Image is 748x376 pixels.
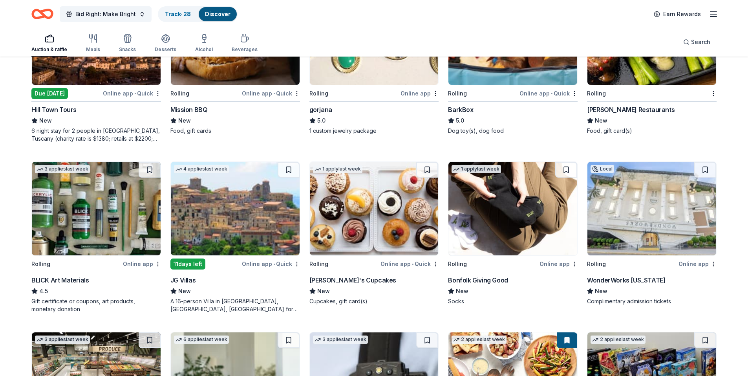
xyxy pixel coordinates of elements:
div: Socks [448,297,578,305]
span: • [412,261,413,267]
div: Online app Quick [242,259,300,269]
span: New [178,116,191,125]
a: Track· 28 [165,11,191,17]
img: Image for JG Villas [171,162,300,255]
button: Search [677,34,717,50]
div: Online app Quick [242,88,300,98]
a: Discover [205,11,230,17]
div: 2 applies last week [591,336,646,344]
div: Auction & raffle [31,46,67,53]
div: WonderWorks [US_STATE] [587,275,665,285]
span: Search [691,37,710,47]
div: Online app Quick [380,259,439,269]
a: Home [31,5,53,23]
div: Snacks [119,46,136,53]
div: gorjana [309,105,332,114]
div: 3 applies last week [313,336,368,344]
div: Rolling [587,259,606,269]
span: 4.5 [39,286,48,296]
button: Auction & raffle [31,31,67,57]
div: 6 applies last week [174,336,229,344]
div: Food, gift card(s) [587,127,717,135]
div: Online app [540,259,578,269]
div: Mission BBQ [170,105,208,114]
div: Online app Quick [103,88,161,98]
span: New [178,286,191,296]
button: Desserts [155,31,176,57]
span: New [456,286,468,296]
div: Alcohol [195,46,213,53]
a: Image for WonderWorks TennesseeLocalRollingOnline appWonderWorks [US_STATE]NewComplimentary admis... [587,161,717,305]
span: • [551,90,552,97]
div: Local [591,165,614,173]
div: 3 applies last week [35,165,90,173]
div: Online app Quick [519,88,578,98]
div: BarkBox [448,105,473,114]
div: Rolling [170,89,189,98]
div: Rolling [448,89,467,98]
div: Online app [679,259,717,269]
button: Meals [86,31,100,57]
div: [PERSON_NAME]'s Cupcakes [309,275,396,285]
div: Beverages [232,46,258,53]
div: Gift certificate or coupons, art products, monetary donation [31,297,161,313]
a: Image for JG Villas4 applieslast week11days leftOnline app•QuickJG VillasNewA 16-person Villa in ... [170,161,300,313]
span: 5.0 [456,116,464,125]
div: Rolling [309,259,328,269]
span: • [273,90,275,97]
div: Rolling [31,259,50,269]
img: Image for WonderWorks Tennessee [587,162,716,255]
span: • [134,90,136,97]
div: 1 custom jewelry package [309,127,439,135]
div: 4 applies last week [174,165,229,173]
div: Bonfolk Giving Good [448,275,508,285]
div: Food, gift cards [170,127,300,135]
a: Image for Bonfolk Giving Good1 applylast weekRollingOnline appBonfolk Giving GoodNewSocks [448,161,578,305]
div: Desserts [155,46,176,53]
img: Image for Molly's Cupcakes [310,162,439,255]
div: Cupcakes, gift card(s) [309,297,439,305]
span: 5.0 [317,116,326,125]
div: Due [DATE] [31,88,68,99]
div: Online app [401,88,439,98]
span: New [595,286,607,296]
div: Hill Town Tours [31,105,77,114]
a: Image for Molly's Cupcakes1 applylast weekRollingOnline app•Quick[PERSON_NAME]'s CupcakesNewCupca... [309,161,439,305]
div: 3 applies last week [35,336,90,344]
span: New [39,116,52,125]
div: 1 apply last week [313,165,362,173]
div: Meals [86,46,100,53]
span: • [273,261,275,267]
div: 11 days left [170,259,205,270]
span: Bid Right: Make Bright [75,9,136,19]
div: [PERSON_NAME] Restaurants [587,105,675,114]
button: Bid Right: Make Bright [60,6,152,22]
div: Rolling [448,259,467,269]
div: 2 applies last week [452,336,507,344]
div: JG Villas [170,275,196,285]
img: Image for BLICK Art Materials [32,162,161,255]
a: Earn Rewards [649,7,706,21]
div: Rolling [587,89,606,98]
span: New [595,116,607,125]
button: Alcohol [195,31,213,57]
div: BLICK Art Materials [31,275,89,285]
div: Online app [123,259,161,269]
div: 6 night stay for 2 people in [GEOGRAPHIC_DATA], Tuscany (charity rate is $1380; retails at $2200;... [31,127,161,143]
div: Complimentary admission tickets [587,297,717,305]
button: Snacks [119,31,136,57]
div: Rolling [309,89,328,98]
span: New [317,286,330,296]
button: Beverages [232,31,258,57]
img: Image for Bonfolk Giving Good [448,162,577,255]
div: Dog toy(s), dog food [448,127,578,135]
a: Image for BLICK Art Materials3 applieslast weekRollingOnline appBLICK Art Materials4.5Gift certif... [31,161,161,313]
button: Track· 28Discover [158,6,238,22]
div: 1 apply last week [452,165,501,173]
div: A 16-person Villa in [GEOGRAPHIC_DATA], [GEOGRAPHIC_DATA], [GEOGRAPHIC_DATA] for 7days/6nights (R... [170,297,300,313]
